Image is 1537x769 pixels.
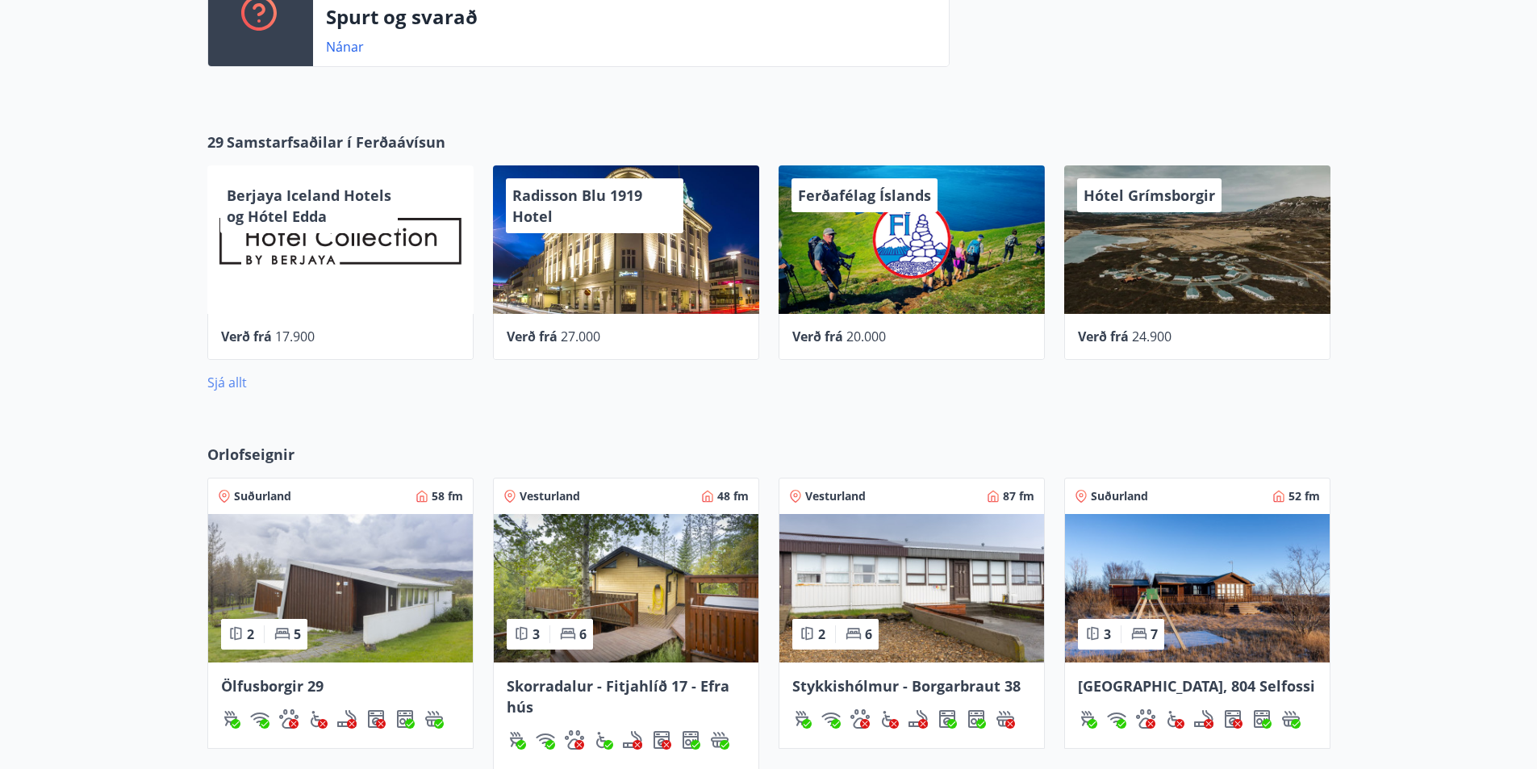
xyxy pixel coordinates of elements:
[366,709,386,729] div: Þvottavél
[805,488,866,504] span: Vesturland
[792,328,843,345] span: Verð frá
[594,730,613,750] img: 8IYIKVZQyRlUC6HQIIUSdjpPGRncJsz2RzLgWvp4.svg
[565,730,584,750] div: Gæludýr
[337,709,357,729] img: QNIUl6Cv9L9rHgMXwuzGLuiJOj7RKqxk9mBFPqjq.svg
[326,3,936,31] p: Spurt og svarað
[792,709,812,729] div: Gasgrill
[1281,709,1301,729] img: h89QDIuHlAdpqTriuIvuEWkTH976fOgBEOOeu1mi.svg
[366,709,386,729] img: Dl16BY4EX9PAW649lg1C3oBuIaAsR6QVDQBO2cTm.svg
[250,709,269,729] div: Þráðlaust net
[512,186,642,226] span: Radisson Blu 1919 Hotel
[221,709,240,729] div: Gasgrill
[850,709,870,729] img: pxcaIm5dSOV3FS4whs1soiYWTwFQvksT25a9J10C.svg
[1165,709,1184,729] div: Aðgengi fyrir hjólastól
[424,709,444,729] img: h89QDIuHlAdpqTriuIvuEWkTH976fOgBEOOeu1mi.svg
[507,328,558,345] span: Verð frá
[507,730,526,750] div: Gasgrill
[1107,709,1126,729] img: HJRyFFsYp6qjeUYhR4dAD8CaCEsnIFYZ05miwXoh.svg
[395,709,415,729] img: 7hj2GulIrg6h11dFIpsIzg8Ak2vZaScVwTihwv8g.svg
[565,730,584,750] img: pxcaIm5dSOV3FS4whs1soiYWTwFQvksT25a9J10C.svg
[1151,625,1158,643] span: 7
[1084,186,1215,205] span: Hótel Grímsborgir
[207,444,294,465] span: Orlofseignir
[221,709,240,729] img: ZXjrS3QKesehq6nQAPjaRuRTI364z8ohTALB4wBr.svg
[432,488,463,504] span: 58 fm
[821,709,841,729] div: Þráðlaust net
[846,328,886,345] span: 20.000
[1003,488,1034,504] span: 87 fm
[227,132,445,153] span: Samstarfsaðilar í Ferðaávísun
[652,730,671,750] div: Þvottavél
[424,709,444,729] div: Heitur pottur
[1078,709,1097,729] div: Gasgrill
[1288,488,1320,504] span: 52 fm
[279,709,299,729] div: Gæludýr
[536,730,555,750] div: Þráðlaust net
[908,709,928,729] img: QNIUl6Cv9L9rHgMXwuzGLuiJOj7RKqxk9mBFPqjq.svg
[1078,709,1097,729] img: ZXjrS3QKesehq6nQAPjaRuRTI364z8ohTALB4wBr.svg
[234,488,291,504] span: Suðurland
[1107,709,1126,729] div: Þráðlaust net
[792,709,812,729] img: ZXjrS3QKesehq6nQAPjaRuRTI364z8ohTALB4wBr.svg
[247,625,254,643] span: 2
[623,730,642,750] div: Reykingar / Vape
[938,709,957,729] div: Þvottavél
[821,709,841,729] img: HJRyFFsYp6qjeUYhR4dAD8CaCEsnIFYZ05miwXoh.svg
[623,730,642,750] img: QNIUl6Cv9L9rHgMXwuzGLuiJOj7RKqxk9mBFPqjq.svg
[507,730,526,750] img: ZXjrS3QKesehq6nQAPjaRuRTI364z8ohTALB4wBr.svg
[579,625,587,643] span: 6
[1104,625,1111,643] span: 3
[520,488,580,504] span: Vesturland
[1165,709,1184,729] img: 8IYIKVZQyRlUC6HQIIUSdjpPGRncJsz2RzLgWvp4.svg
[1132,328,1172,345] span: 24.900
[798,186,931,205] span: Ferðafélag Íslands
[1252,709,1272,729] div: Uppþvottavél
[536,730,555,750] img: HJRyFFsYp6qjeUYhR4dAD8CaCEsnIFYZ05miwXoh.svg
[326,38,364,56] a: Nánar
[1223,709,1243,729] img: Dl16BY4EX9PAW649lg1C3oBuIaAsR6QVDQBO2cTm.svg
[908,709,928,729] div: Reykingar / Vape
[1078,328,1129,345] span: Verð frá
[594,730,613,750] div: Aðgengi fyrir hjólastól
[395,709,415,729] div: Uppþvottavél
[1194,709,1213,729] div: Reykingar / Vape
[1281,709,1301,729] div: Heitur pottur
[294,625,301,643] span: 5
[710,730,729,750] img: h89QDIuHlAdpqTriuIvuEWkTH976fOgBEOOeu1mi.svg
[221,676,324,696] span: Ölfusborgir 29
[337,709,357,729] div: Reykingar / Vape
[275,328,315,345] span: 17.900
[207,374,247,391] a: Sjá allt
[967,709,986,729] img: 7hj2GulIrg6h11dFIpsIzg8Ak2vZaScVwTihwv8g.svg
[1078,676,1315,696] span: [GEOGRAPHIC_DATA], 804 Selfossi
[967,709,986,729] div: Uppþvottavél
[850,709,870,729] div: Gæludýr
[865,625,872,643] span: 6
[221,328,272,345] span: Verð frá
[1136,709,1155,729] img: pxcaIm5dSOV3FS4whs1soiYWTwFQvksT25a9J10C.svg
[1194,709,1213,729] img: QNIUl6Cv9L9rHgMXwuzGLuiJOj7RKqxk9mBFPqjq.svg
[681,730,700,750] img: 7hj2GulIrg6h11dFIpsIzg8Ak2vZaScVwTihwv8g.svg
[792,676,1021,696] span: Stykkishólmur - Borgarbraut 38
[681,730,700,750] div: Uppþvottavél
[207,132,223,153] span: 29
[779,514,1044,662] img: Paella dish
[710,730,729,750] div: Heitur pottur
[1136,709,1155,729] div: Gæludýr
[227,186,391,226] span: Berjaya Iceland Hotels og Hótel Edda
[938,709,957,729] img: Dl16BY4EX9PAW649lg1C3oBuIaAsR6QVDQBO2cTm.svg
[308,709,328,729] img: 8IYIKVZQyRlUC6HQIIUSdjpPGRncJsz2RzLgWvp4.svg
[1065,514,1330,662] img: Paella dish
[652,730,671,750] img: Dl16BY4EX9PAW649lg1C3oBuIaAsR6QVDQBO2cTm.svg
[717,488,749,504] span: 48 fm
[494,514,758,662] img: Paella dish
[996,709,1015,729] img: h89QDIuHlAdpqTriuIvuEWkTH976fOgBEOOeu1mi.svg
[1223,709,1243,729] div: Þvottavél
[996,709,1015,729] div: Heitur pottur
[279,709,299,729] img: pxcaIm5dSOV3FS4whs1soiYWTwFQvksT25a9J10C.svg
[561,328,600,345] span: 27.000
[879,709,899,729] div: Aðgengi fyrir hjólastól
[533,625,540,643] span: 3
[308,709,328,729] div: Aðgengi fyrir hjólastól
[507,676,729,717] span: Skorradalur - Fitjahlíð 17 - Efra hús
